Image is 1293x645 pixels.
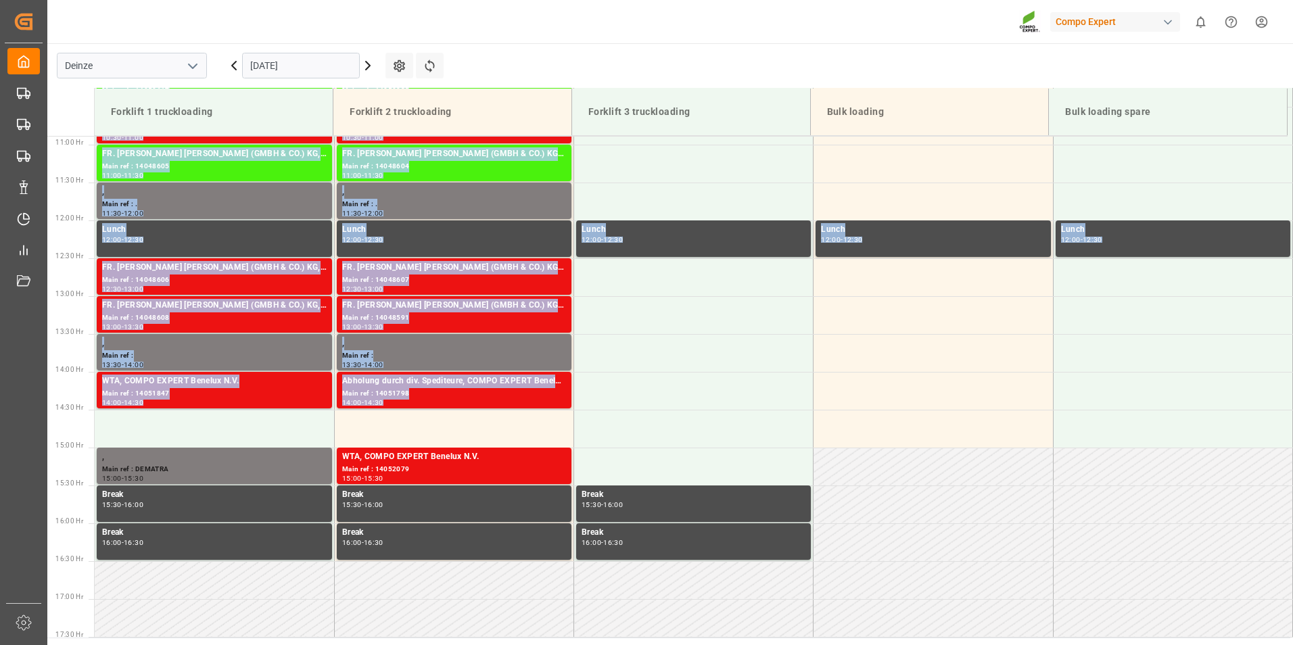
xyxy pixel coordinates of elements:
div: WTA, COMPO EXPERT Benelux N.V. [102,375,327,388]
div: 16:00 [342,540,362,546]
button: Help Center [1216,7,1246,37]
div: , [102,450,327,464]
div: 11:00 [342,172,362,178]
span: 13:00 Hr [55,290,83,297]
div: 15:30 [102,502,122,508]
div: 11:30 [342,210,362,216]
div: - [362,400,364,406]
span: 12:00 Hr [55,214,83,222]
div: 16:30 [364,540,383,546]
div: WTA, COMPO EXPERT Benelux N.V. [342,450,566,464]
div: - [362,324,364,330]
div: Main ref : [342,350,566,362]
div: Main ref : . [102,199,327,210]
div: 13:00 [342,324,362,330]
div: Main ref : 14051847 [102,388,327,400]
span: 14:00 Hr [55,366,83,373]
div: 12:00 [124,210,143,216]
div: Bulk loading spare [1060,99,1276,124]
span: 16:30 Hr [55,555,83,563]
span: 11:30 Hr [55,176,83,184]
div: - [122,324,124,330]
div: FR. [PERSON_NAME] [PERSON_NAME] (GMBH & CO.) KG, COMPO EXPERT Benelux N.V. [342,261,566,274]
div: 12:00 [102,237,122,243]
div: 15:30 [342,502,362,508]
div: Main ref : 14048606 [102,274,327,286]
div: 16:00 [603,502,623,508]
div: Break [582,526,805,540]
span: 11:00 Hr [55,139,83,146]
div: - [601,540,603,546]
div: - [362,286,364,292]
div: 14:00 [364,362,383,368]
div: - [362,502,364,508]
div: - [122,362,124,368]
span: 12:30 Hr [55,252,83,260]
div: Lunch [342,223,566,237]
div: - [362,362,364,368]
div: 12:00 [364,210,383,216]
div: - [1081,237,1083,243]
div: Break [582,488,805,502]
div: 16:00 [582,540,601,546]
div: FR. [PERSON_NAME] [PERSON_NAME] (GMBH & CO.) KG, COMPO EXPERT Benelux N.V. [102,261,327,274]
div: 14:00 [342,400,362,406]
div: Break [342,526,566,540]
div: 11:00 [124,135,143,141]
div: 13:00 [364,286,383,292]
div: Lunch [582,223,805,237]
div: Main ref : 14051798 [342,388,566,400]
div: - [841,237,843,243]
div: Main ref : 14052079 [342,464,566,475]
span: 15:00 Hr [55,441,83,449]
div: - [362,210,364,216]
div: Lunch [102,223,327,237]
div: 16:30 [124,540,143,546]
div: 12:00 [342,237,362,243]
div: 15:30 [582,502,601,508]
div: 11:00 [364,135,383,141]
div: Main ref : 14048607 [342,274,566,286]
div: 15:30 [124,475,143,481]
div: , [342,185,566,199]
div: Compo Expert [1050,12,1180,32]
div: 13:30 [102,362,122,368]
div: Break [342,488,566,502]
span: 17:30 Hr [55,631,83,638]
div: Lunch [821,223,1045,237]
div: - [122,135,124,141]
div: Lunch [1061,223,1285,237]
div: 11:30 [364,172,383,178]
div: Main ref : . [342,199,566,210]
button: show 0 new notifications [1185,7,1216,37]
img: Screenshot%202023-09-29%20at%2010.02.21.png_1712312052.png [1019,10,1041,34]
div: , [102,185,327,199]
div: 16:00 [102,540,122,546]
div: 12:30 [1083,237,1102,243]
div: Main ref : 14048608 [102,312,327,324]
div: Main ref : 14048604 [342,161,566,172]
div: 12:00 [1061,237,1081,243]
div: 12:30 [364,237,383,243]
div: 12:30 [124,237,143,243]
div: - [122,237,124,243]
div: 13:30 [364,324,383,330]
button: Compo Expert [1050,9,1185,34]
div: 15:00 [342,475,362,481]
div: Main ref : 14048591 [342,312,566,324]
div: - [362,172,364,178]
div: - [362,540,364,546]
div: , [342,337,566,350]
span: 13:30 Hr [55,328,83,335]
button: open menu [182,55,202,76]
div: Forklift 3 truckloading [583,99,799,124]
div: , [102,337,327,350]
div: FR. [PERSON_NAME] [PERSON_NAME] (GMBH & CO.) KG, COMPO EXPERT Benelux N.V. [102,147,327,161]
div: FR. [PERSON_NAME] [PERSON_NAME] (GMBH & CO.) KG, COMPO EXPERT Benelux N.V. [342,299,566,312]
div: 15:00 [102,475,122,481]
div: Break [102,526,327,540]
div: 11:30 [102,210,122,216]
div: - [122,400,124,406]
input: Type to search/select [57,53,207,78]
span: 15:30 Hr [55,479,83,487]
